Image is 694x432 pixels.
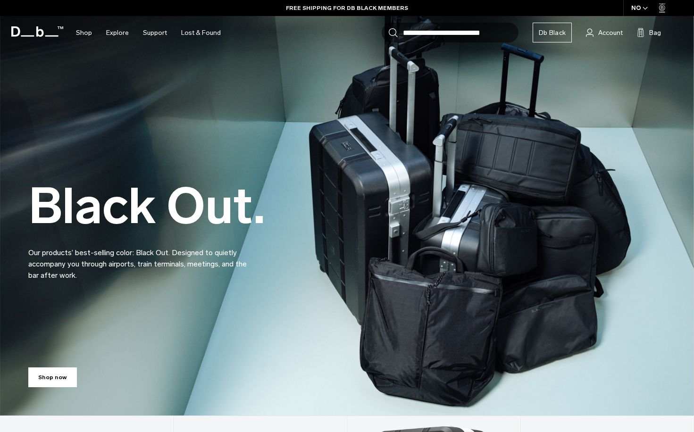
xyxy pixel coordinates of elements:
[286,4,408,12] a: FREE SHIPPING FOR DB BLACK MEMBERS
[533,23,572,42] a: Db Black
[69,16,228,50] nav: Main Navigation
[106,16,129,50] a: Explore
[586,27,623,38] a: Account
[598,28,623,38] span: Account
[28,236,255,281] p: Our products’ best-selling color: Black Out. Designed to quietly accompany you through airports, ...
[649,28,661,38] span: Bag
[143,16,167,50] a: Support
[28,367,77,387] a: Shop now
[181,16,221,50] a: Lost & Found
[76,16,92,50] a: Shop
[637,27,661,38] button: Bag
[28,182,265,231] h2: Black Out.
